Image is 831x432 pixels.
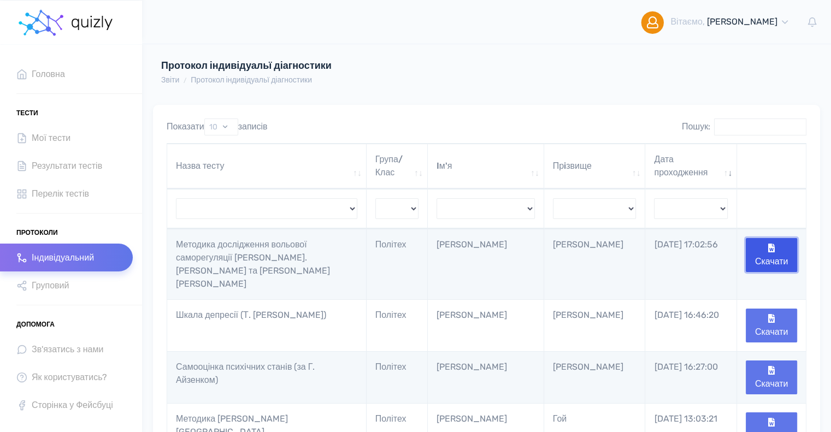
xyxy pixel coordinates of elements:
[714,119,806,135] input: Пошук:
[32,131,70,145] span: Мої тести
[746,238,797,272] button: Скачати
[32,278,69,293] span: Груповий
[161,74,312,86] nav: breadcrumb
[32,398,113,412] span: Сторінка у Фейсбуці
[32,370,107,384] span: Як користуватись?
[167,144,367,189] th: Назва тесту: активувати для сортування стовпців за зростанням
[32,250,94,265] span: Індивідуальний
[367,144,428,189] th: Група/Клас: активувати для сортування стовпців за зростанням
[70,16,115,30] img: homepage
[428,144,544,189] th: Iм'я: активувати для сортування стовпців за зростанням
[167,299,367,351] td: Шкала депресії (Т. [PERSON_NAME])
[16,224,58,241] span: Протоколи
[32,342,103,357] span: Зв'язатись з нами
[367,299,428,351] td: Політех
[16,316,55,333] span: Допомога
[544,351,646,403] td: [PERSON_NAME]
[179,74,312,86] li: Протокол індивідуальї діагностики
[367,229,428,299] td: Політех
[16,105,38,121] span: Тести
[32,67,65,81] span: Головна
[428,351,544,403] td: [PERSON_NAME]
[645,229,737,299] td: [DATE] 17:02:56
[16,7,66,39] img: homepage
[428,229,544,299] td: [PERSON_NAME]
[367,351,428,403] td: Політех
[746,360,797,394] button: Скачати
[544,144,646,189] th: Прiзвище: активувати для сортування стовпців за зростанням
[645,299,737,351] td: [DATE] 16:46:20
[16,1,115,44] a: homepage homepage
[32,186,89,201] span: Перелік тестів
[161,60,534,72] h4: Протокол індивідуальї діагностики
[645,351,737,403] td: [DATE] 16:27:00
[167,119,268,135] label: Показати записів
[746,309,797,342] button: Скачати
[544,299,646,351] td: [PERSON_NAME]
[167,351,367,403] td: Самооцінка психiчних станiв (за Г. Айзенком)
[167,229,367,299] td: Методика дослідження вольової саморегуляції [PERSON_NAME]. [PERSON_NAME] та [PERSON_NAME] [PERSON...
[645,144,737,189] th: Дата проходження: активувати для сортування стовпців за зростанням
[428,299,544,351] td: [PERSON_NAME]
[161,74,179,86] li: Звіти
[544,229,646,299] td: [PERSON_NAME]
[707,16,777,27] span: [PERSON_NAME]
[682,119,806,135] label: Пошук:
[32,158,102,173] span: Результати тестів
[204,119,238,135] select: Показатизаписів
